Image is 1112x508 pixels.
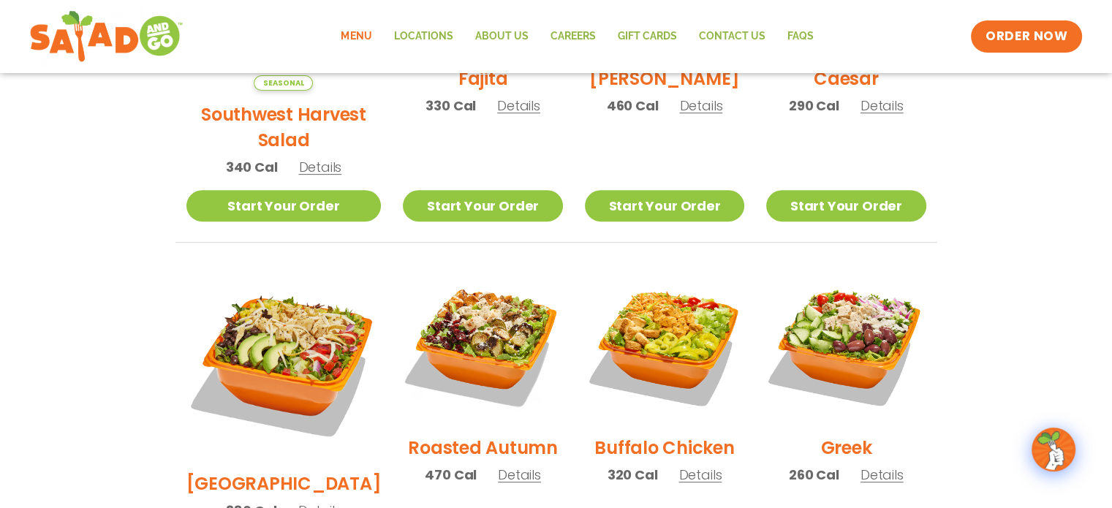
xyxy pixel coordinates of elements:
[789,96,839,115] span: 290 Cal
[585,265,744,424] img: Product photo for Buffalo Chicken Salad
[766,265,926,424] img: Product photo for Greek Salad
[776,20,824,53] a: FAQs
[594,435,734,460] h2: Buffalo Chicken
[789,465,839,485] span: 260 Cal
[330,20,824,53] nav: Menu
[497,96,540,115] span: Details
[607,96,659,115] span: 460 Cal
[458,66,508,91] h2: Fajita
[186,471,382,496] h2: [GEOGRAPHIC_DATA]
[425,465,477,485] span: 470 Cal
[814,66,879,91] h2: Caesar
[254,75,313,91] span: Seasonal
[403,265,562,424] img: Product photo for Roasted Autumn Salad
[186,102,382,153] h2: Southwest Harvest Salad
[585,190,744,221] a: Start Your Order
[606,20,687,53] a: GIFT CARDS
[589,66,740,91] h2: [PERSON_NAME]
[861,466,904,484] span: Details
[679,96,722,115] span: Details
[330,20,382,53] a: Menu
[464,20,539,53] a: About Us
[29,7,184,66] img: new-SAG-logo-768×292
[820,435,871,460] h2: Greek
[403,190,562,221] a: Start Your Order
[986,28,1067,45] span: ORDER NOW
[539,20,606,53] a: Careers
[608,465,658,485] span: 320 Cal
[971,20,1082,53] a: ORDER NOW
[766,190,926,221] a: Start Your Order
[408,435,558,460] h2: Roasted Autumn
[186,265,382,460] img: Product photo for BBQ Ranch Salad
[382,20,464,53] a: Locations
[498,466,541,484] span: Details
[226,157,278,177] span: 340 Cal
[861,96,904,115] span: Details
[1033,429,1074,470] img: wpChatIcon
[298,158,341,176] span: Details
[678,466,722,484] span: Details
[186,190,382,221] a: Start Your Order
[425,96,476,115] span: 330 Cal
[687,20,776,53] a: Contact Us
